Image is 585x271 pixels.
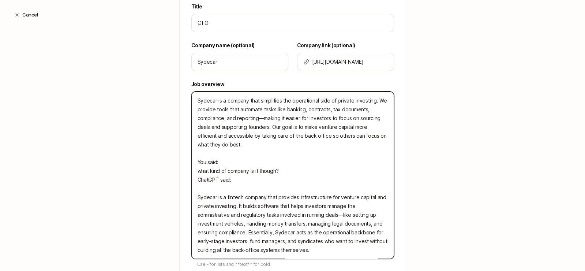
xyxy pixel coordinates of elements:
[198,57,282,66] input: Tell us who you're hiring for
[197,261,270,267] span: Use - for lists and **text** for bold
[9,8,44,21] button: Cancel
[297,41,394,50] label: Company link (optional)
[191,92,394,259] textarea: Sydecar is a company that simplifies the operational side of private investing. We provide tools ...
[191,41,288,50] label: Company name (optional)
[312,57,388,66] input: Add link
[191,80,394,89] label: Job overview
